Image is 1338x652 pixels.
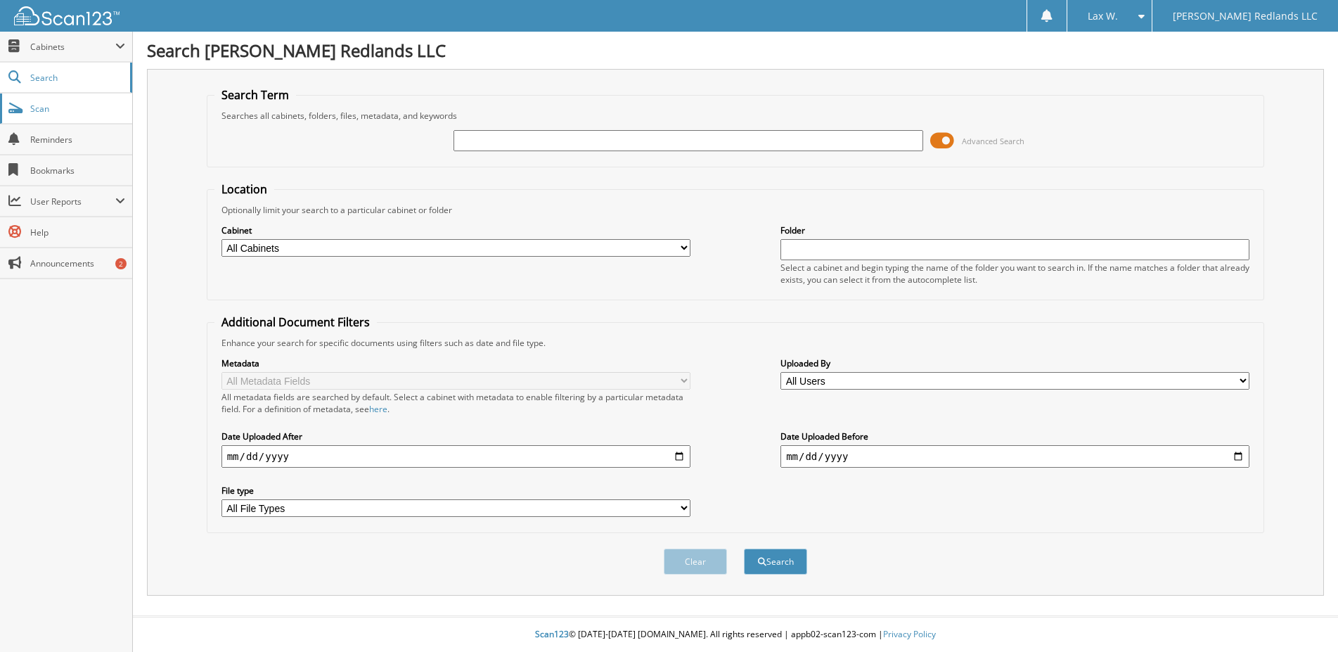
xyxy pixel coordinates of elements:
[214,87,296,103] legend: Search Term
[221,430,690,442] label: Date Uploaded After
[780,445,1249,468] input: end
[962,136,1024,146] span: Advanced Search
[780,357,1249,369] label: Uploaded By
[221,357,690,369] label: Metadata
[214,314,377,330] legend: Additional Document Filters
[780,430,1249,442] label: Date Uploaded Before
[133,618,1338,652] div: © [DATE]-[DATE] [DOMAIN_NAME]. All rights reserved | appb02-scan123-com |
[30,257,125,269] span: Announcements
[214,110,1257,122] div: Searches all cabinets, folders, files, metadata, and keywords
[1088,12,1118,20] span: Lax W.
[30,72,123,84] span: Search
[214,181,274,197] legend: Location
[30,226,125,238] span: Help
[214,337,1257,349] div: Enhance your search for specific documents using filters such as date and file type.
[30,41,115,53] span: Cabinets
[221,445,690,468] input: start
[221,391,690,415] div: All metadata fields are searched by default. Select a cabinet with metadata to enable filtering b...
[883,628,936,640] a: Privacy Policy
[115,258,127,269] div: 2
[369,403,387,415] a: here
[535,628,569,640] span: Scan123
[1173,12,1318,20] span: [PERSON_NAME] Redlands LLC
[221,224,690,236] label: Cabinet
[664,549,727,575] button: Clear
[147,39,1324,62] h1: Search [PERSON_NAME] Redlands LLC
[780,224,1249,236] label: Folder
[30,134,125,146] span: Reminders
[30,196,115,207] span: User Reports
[780,262,1249,286] div: Select a cabinet and begin typing the name of the folder you want to search in. If the name match...
[14,6,120,25] img: scan123-logo-white.svg
[744,549,807,575] button: Search
[30,165,125,177] span: Bookmarks
[30,103,125,115] span: Scan
[221,485,690,497] label: File type
[214,204,1257,216] div: Optionally limit your search to a particular cabinet or folder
